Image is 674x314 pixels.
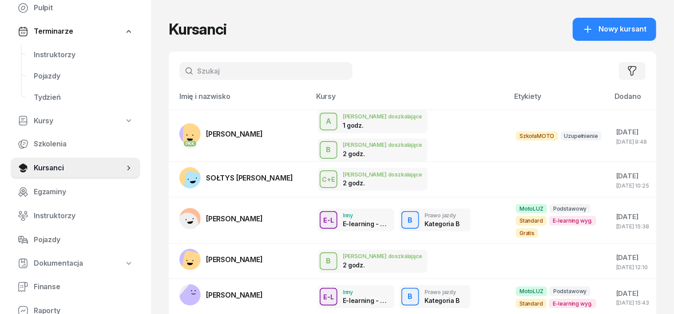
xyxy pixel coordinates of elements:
div: B [323,142,335,157]
div: Prawo jazdy [424,289,460,295]
a: Dokumentacja [11,253,140,274]
span: [PERSON_NAME] [206,130,263,138]
div: [PERSON_NAME] doszkalające [343,172,422,177]
a: Pojazdy [27,66,140,87]
div: [PERSON_NAME] doszkalające [343,142,422,148]
div: [DATE] 15:38 [616,224,649,229]
div: 2 godz. [343,150,389,157]
div: 2 godz. [343,261,389,269]
span: Egzaminy [34,186,133,198]
span: [PERSON_NAME] [206,214,263,223]
button: B [401,288,419,306]
a: Tydzień [27,87,140,108]
span: E-learning wyg. [549,216,596,225]
span: [PERSON_NAME] [206,255,263,264]
a: [PERSON_NAME] [179,208,263,229]
div: Prawo jazdy [424,212,460,218]
a: Egzaminy [11,181,140,203]
span: E-learning wyg. [549,299,596,308]
a: Instruktorzy [11,205,140,227]
a: Instruktorzy [27,44,140,66]
a: Finanse [11,276,140,298]
button: B [320,141,337,159]
div: B [323,254,335,269]
div: C+E [318,174,339,185]
div: [DATE] [616,126,649,138]
div: E-L [320,291,337,302]
span: Pojazdy [34,71,133,82]
span: SOŁTYS [PERSON_NAME] [206,173,293,182]
button: C+E [320,170,337,188]
div: Inny [343,289,389,295]
div: Kategoria B [424,297,460,304]
a: [PERSON_NAME] [179,249,263,270]
div: [DATE] [616,211,649,223]
div: A [322,114,335,129]
div: Inny [343,212,389,218]
span: Terminarze [34,26,73,37]
button: B [401,211,419,229]
button: B [320,252,337,270]
div: [PERSON_NAME] doszkalające [343,114,422,119]
th: Imię i nazwisko [169,90,311,110]
span: Podstawowy [550,204,590,213]
button: E-L [320,288,337,306]
div: [DATE] 10:25 [616,183,649,188]
div: E-learning - 90 dni [343,220,389,228]
div: B [404,289,416,304]
span: Finanse [34,281,133,293]
span: Standard [516,299,547,308]
span: Nowy kursant [599,24,646,35]
span: Podstawowy [550,287,590,296]
th: Dodano [609,90,656,110]
h1: Kursanci [169,21,226,37]
span: Dokumentacja [34,258,83,269]
span: Pulpit [34,2,133,14]
span: MotoLUZ [516,287,547,296]
span: Pojazdy [34,234,133,246]
button: A [320,113,337,130]
div: Kategoria B [424,220,460,228]
button: Nowy kursant [573,18,656,41]
input: Szukaj [179,62,353,80]
span: Instruktorzy [34,210,133,222]
a: SOŁTYS [PERSON_NAME] [179,167,293,188]
div: PKK [184,141,197,146]
th: Kursy [311,90,509,110]
a: Pojazdy [11,229,140,251]
span: [PERSON_NAME] [206,290,263,299]
div: 2 godz. [343,179,389,187]
button: E-L [320,211,337,229]
span: Kursy [34,115,53,127]
a: Kursy [11,111,140,131]
span: Kursanci [34,162,124,174]
span: Gratis [516,228,538,238]
a: [PERSON_NAME] [179,284,263,306]
div: E-L [320,215,337,226]
div: [DATE] 15:43 [616,300,649,306]
div: [DATE] 9:48 [616,139,649,145]
span: SzkołaMOTO [516,131,558,141]
span: Uzupełnienie [561,131,602,141]
div: [DATE] [616,170,649,182]
div: B [404,213,416,228]
div: E-learning - 90 dni [343,297,389,304]
div: [DATE] [616,288,649,299]
a: Szkolenia [11,133,140,155]
a: Terminarze [11,21,140,42]
a: PKK[PERSON_NAME] [179,123,263,145]
span: Szkolenia [34,138,133,150]
div: [DATE] 12:10 [616,264,649,270]
th: Etykiety [509,90,609,110]
span: Instruktorzy [34,49,133,61]
a: Kursanci [11,157,140,179]
span: Tydzień [34,92,133,103]
div: [PERSON_NAME] doszkalające [343,253,422,259]
div: [DATE] [616,252,649,263]
span: Standard [516,216,547,225]
span: MotoLUZ [516,204,547,213]
div: 1 godz. [343,122,389,129]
